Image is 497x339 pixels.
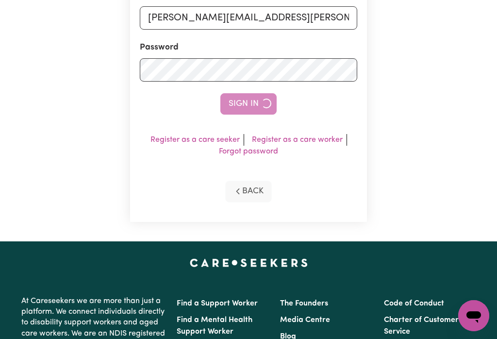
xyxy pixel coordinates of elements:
[177,300,258,307] a: Find a Support Worker
[190,259,308,267] a: Careseekers home page
[140,6,357,30] input: Email address
[177,316,252,336] a: Find a Mental Health Support Worker
[219,148,278,155] a: Forgot password
[150,136,240,144] a: Register as a care seeker
[252,136,343,144] a: Register as a care worker
[140,41,179,54] label: Password
[280,316,330,324] a: Media Centre
[458,300,489,331] iframe: Button to launch messaging window, conversation in progress
[280,300,328,307] a: The Founders
[384,316,459,336] a: Charter of Customer Service
[384,300,444,307] a: Code of Conduct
